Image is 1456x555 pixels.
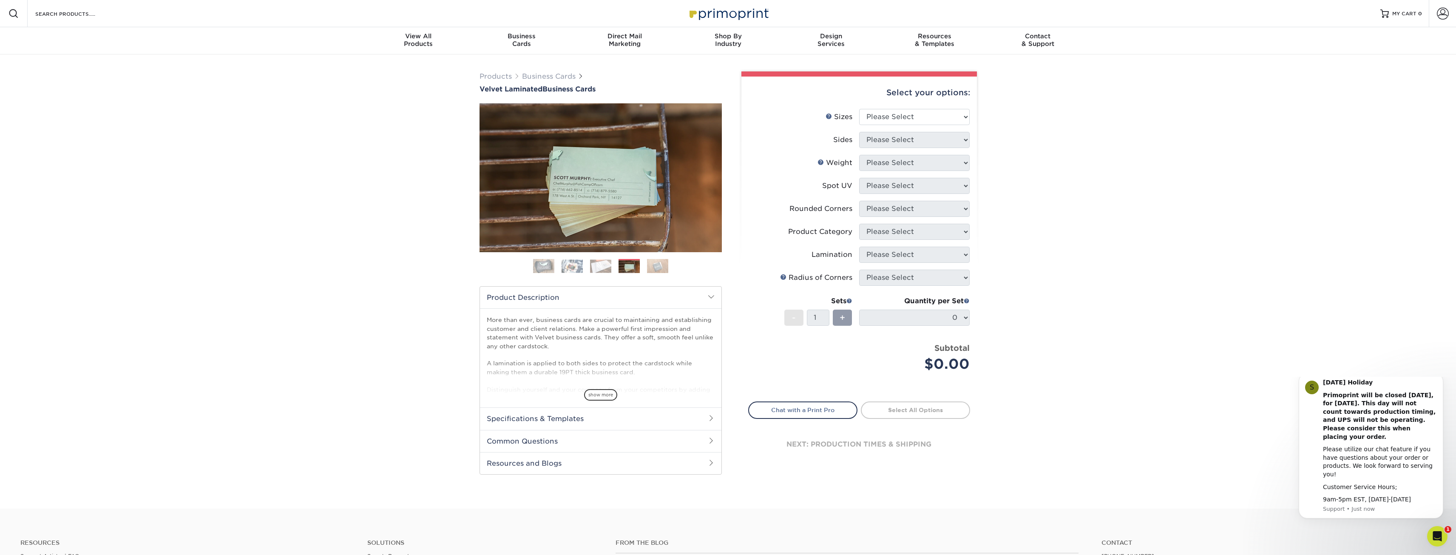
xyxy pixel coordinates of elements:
[367,539,602,546] h4: Solutions
[1392,10,1416,17] span: MY CART
[480,85,542,93] span: Velvet Laminated
[367,32,470,40] span: View All
[883,32,986,48] div: & Templates
[522,72,576,80] a: Business Cards
[866,354,970,374] div: $0.00
[826,112,852,122] div: Sizes
[789,204,852,214] div: Rounded Corners
[480,72,512,80] a: Products
[480,85,722,93] h1: Business Cards
[812,250,852,260] div: Lamination
[367,27,470,54] a: View AllProducts
[573,32,676,40] span: Direct Mail
[1445,526,1451,533] span: 1
[840,311,845,324] span: +
[647,259,668,273] img: Business Cards 05
[780,273,852,283] div: Radius of Corners
[37,119,151,127] div: 9am-5pm EST, [DATE]-[DATE]
[480,103,722,252] img: Velvet Laminated 04
[480,430,721,452] h2: Common Questions
[562,259,583,273] img: Business Cards 02
[676,27,780,54] a: Shop ByIndustry
[817,158,852,168] div: Weight
[986,27,1090,54] a: Contact& Support
[1418,11,1422,17] span: 0
[861,401,970,418] a: Select All Options
[883,27,986,54] a: Resources& Templates
[37,15,150,63] b: Primoprint will be closed [DATE], for [DATE]. This day will not count towards production timing, ...
[37,2,151,127] div: Message content
[748,401,857,418] a: Chat with a Print Pro
[584,389,617,401] span: show more
[784,296,852,306] div: Sets
[480,452,721,474] h2: Resources and Blogs
[986,32,1090,48] div: & Support
[533,256,554,277] img: Business Cards 01
[20,539,355,546] h4: Resources
[470,32,573,40] span: Business
[676,32,780,40] span: Shop By
[748,77,970,109] div: Select your options:
[470,27,573,54] a: BusinessCards
[822,181,852,191] div: Spot UV
[573,27,676,54] a: Direct MailMarketing
[792,311,796,324] span: -
[37,106,151,115] div: Customer Service Hours;
[480,407,721,430] h2: Specifications & Templates
[470,32,573,48] div: Cards
[616,539,1079,546] h4: From the Blog
[676,32,780,48] div: Industry
[487,316,715,454] p: More than ever, business cards are crucial to maintaining and establishing customer and client re...
[590,259,611,273] img: Business Cards 03
[883,32,986,40] span: Resources
[480,287,721,308] h2: Product Description
[748,419,970,470] div: next: production times & shipping
[19,4,33,17] div: Profile image for Support
[2,529,72,552] iframe: Google Customer Reviews
[1101,539,1436,546] a: Contact
[934,343,970,353] strong: Subtotal
[780,27,883,54] a: DesignServices
[37,128,151,136] p: Message from Support, sent Just now
[1427,526,1447,546] iframe: Intercom live chat
[859,296,970,306] div: Quantity per Set
[686,4,771,23] img: Primoprint
[780,32,883,40] span: Design
[480,85,722,93] a: Velvet LaminatedBusiness Cards
[37,2,87,9] b: [DATE] Holiday
[37,68,151,102] div: Please utilize our chat feature if you have questions about your order or products. We look forwa...
[367,32,470,48] div: Products
[780,32,883,48] div: Services
[573,32,676,48] div: Marketing
[619,260,640,273] img: Business Cards 04
[34,9,117,19] input: SEARCH PRODUCTS.....
[833,135,852,145] div: Sides
[1286,377,1456,532] iframe: Intercom notifications message
[986,32,1090,40] span: Contact
[788,227,852,237] div: Product Category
